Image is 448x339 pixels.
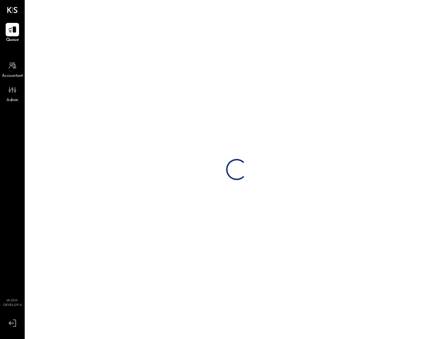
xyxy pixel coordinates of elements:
a: Accountant [0,59,24,79]
a: Admin [0,83,24,104]
a: Queue [0,23,24,43]
span: Queue [6,37,19,43]
span: Admin [6,97,18,104]
span: Accountant [2,73,23,79]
